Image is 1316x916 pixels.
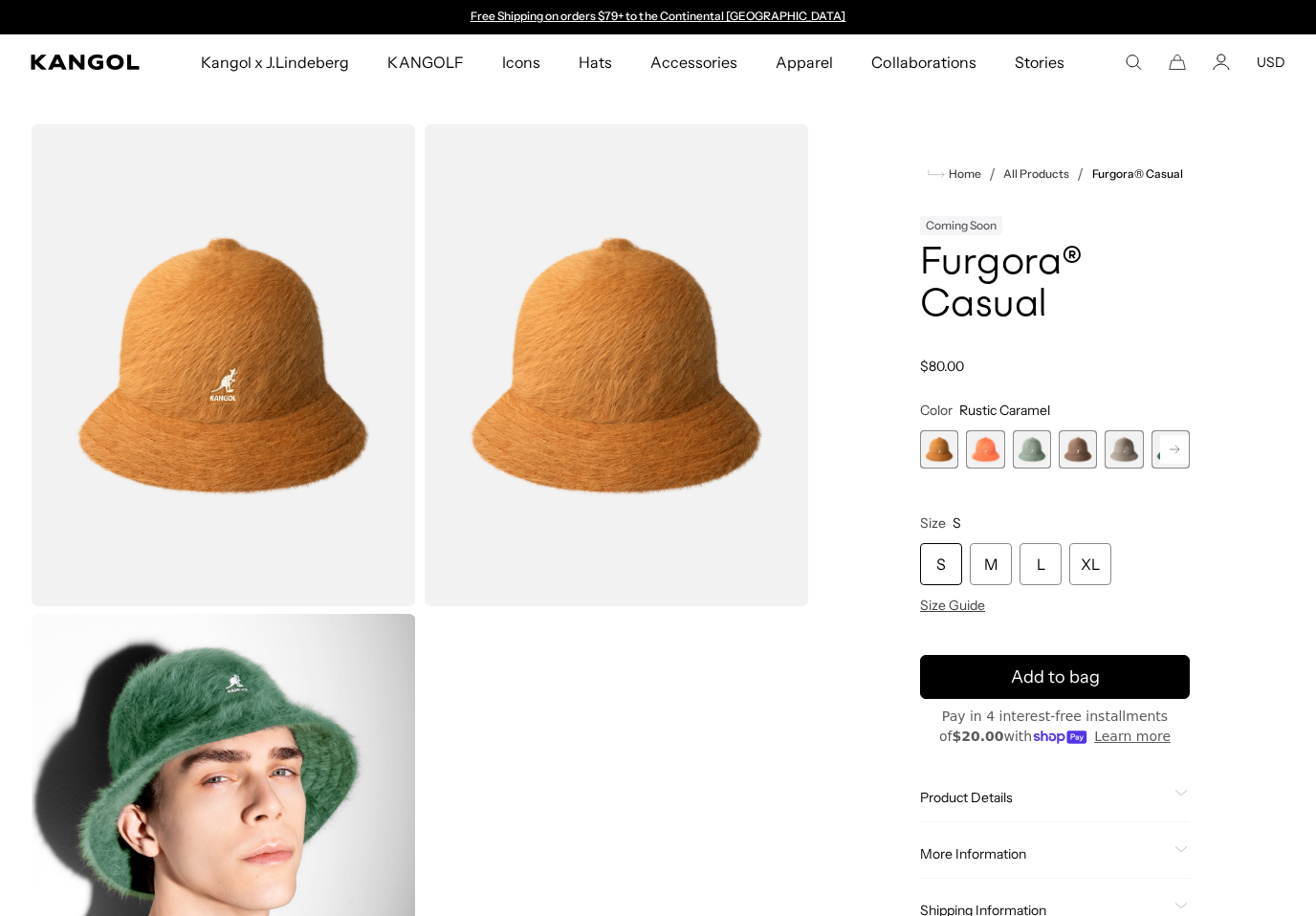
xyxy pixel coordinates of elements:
a: Account [1213,54,1230,71]
span: Home [945,167,981,181]
label: Brown [1059,430,1097,469]
div: 2 of 12 [966,430,1004,469]
button: Cart [1169,54,1186,71]
span: Icons [502,34,540,90]
div: M [970,543,1012,585]
label: Rustic Caramel [920,430,958,469]
div: 6 of 12 [1151,430,1190,469]
span: KANGOLF [387,34,463,90]
label: Sage Green [1013,430,1051,469]
a: Accessories [631,34,757,90]
a: Icons [483,34,559,90]
div: Announcement [461,10,855,25]
a: All Products [1003,167,1069,181]
div: 1 of 12 [920,430,958,469]
img: color-rustic-caramel [31,124,416,606]
a: Hats [559,34,631,90]
div: 1 of 2 [461,10,855,25]
span: Add to bag [1011,665,1100,690]
span: Product Details [920,789,1167,806]
div: 5 of 12 [1105,430,1143,469]
nav: breadcrumbs [920,163,1190,185]
a: Collaborations [852,34,995,90]
span: S [953,514,961,532]
span: Color [920,402,953,419]
span: Apparel [776,34,833,90]
a: Kangol [31,55,141,70]
a: Free Shipping on orders $79+ to the Continental [GEOGRAPHIC_DATA] [471,9,846,23]
slideshow-component: Announcement bar [461,10,855,25]
div: S [920,543,962,585]
div: Coming Soon [920,216,1002,235]
div: 4 of 12 [1059,430,1097,469]
span: Size [920,514,946,532]
span: More Information [920,845,1167,862]
div: L [1020,543,1062,585]
div: 3 of 12 [1013,430,1051,469]
a: Home [928,165,981,183]
span: Kangol x J.Lindeberg [201,34,350,90]
a: Stories [996,34,1084,90]
span: Hats [579,34,612,90]
li: / [1069,163,1084,185]
button: USD [1257,54,1285,71]
label: Deep Emerald [1151,430,1190,469]
label: Coral Flame [966,430,1004,469]
div: XL [1069,543,1111,585]
a: Furgora® Casual [1092,167,1183,181]
li: / [981,163,996,185]
span: Stories [1015,34,1064,90]
summary: Search here [1125,54,1142,71]
a: Apparel [757,34,852,90]
span: Accessories [650,34,737,90]
span: $80.00 [920,358,964,375]
button: Add to bag [920,655,1190,699]
img: color-rustic-caramel [424,124,809,606]
span: Size Guide [920,597,985,614]
a: Kangol x J.Lindeberg [182,34,369,90]
h1: Furgora® Casual [920,243,1190,327]
span: Rustic Caramel [959,402,1050,419]
a: KANGOLF [368,34,482,90]
label: Warm Grey [1105,430,1143,469]
span: Collaborations [871,34,976,90]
